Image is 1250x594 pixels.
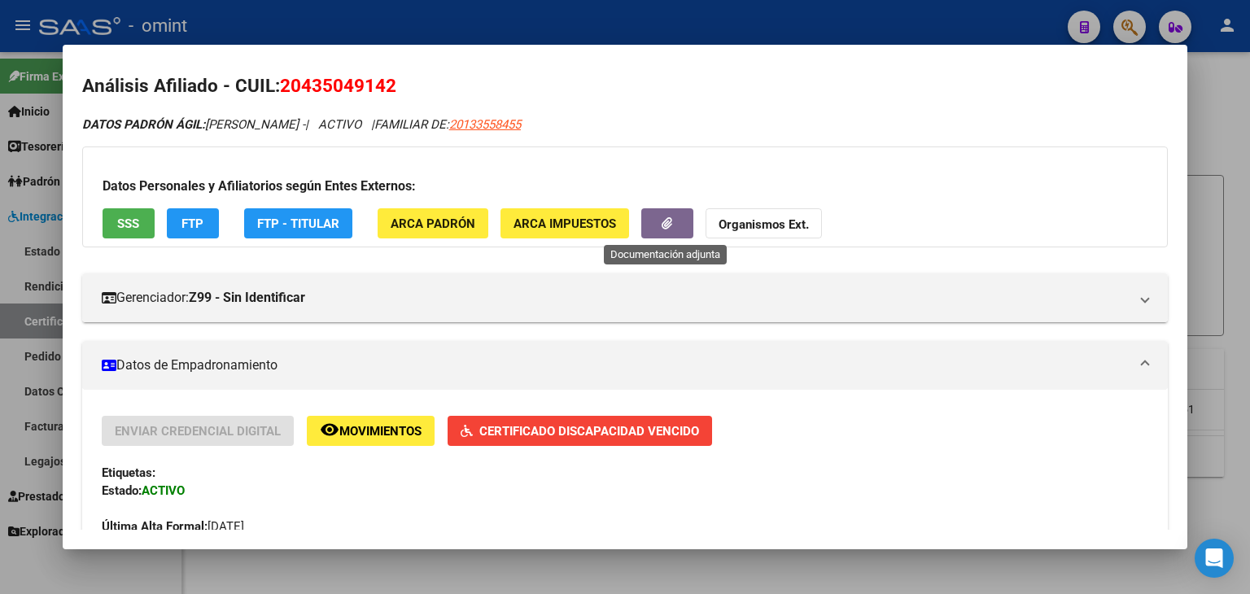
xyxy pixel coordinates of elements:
[244,208,352,238] button: FTP - Titular
[117,216,139,231] span: SSS
[102,356,1129,375] mat-panel-title: Datos de Empadronamiento
[102,288,1129,308] mat-panel-title: Gerenciador:
[102,416,294,446] button: Enviar Credencial Digital
[102,519,208,534] strong: Última Alta Formal:
[167,208,219,238] button: FTP
[257,216,339,231] span: FTP - Titular
[82,117,205,132] strong: DATOS PADRÓN ÁGIL:
[514,216,616,231] span: ARCA Impuestos
[142,483,185,498] strong: ACTIVO
[82,273,1168,322] mat-expansion-panel-header: Gerenciador:Z99 - Sin Identificar
[378,208,488,238] button: ARCA Padrón
[391,216,475,231] span: ARCA Padrón
[479,424,699,439] span: Certificado Discapacidad Vencido
[102,519,244,534] span: [DATE]
[103,177,1147,196] h3: Datos Personales y Afiliatorios según Entes Externos:
[82,341,1168,390] mat-expansion-panel-header: Datos de Empadronamiento
[181,216,203,231] span: FTP
[500,208,629,238] button: ARCA Impuestos
[719,217,809,232] strong: Organismos Ext.
[189,288,305,308] strong: Z99 - Sin Identificar
[82,117,305,132] span: [PERSON_NAME] -
[1195,539,1234,578] div: Open Intercom Messenger
[307,416,435,446] button: Movimientos
[103,208,155,238] button: SSS
[448,416,712,446] button: Certificado Discapacidad Vencido
[374,117,521,132] span: FAMILIAR DE:
[82,72,1168,100] h2: Análisis Afiliado - CUIL:
[706,208,822,238] button: Organismos Ext.
[280,75,396,96] span: 20435049142
[339,424,422,439] span: Movimientos
[102,465,155,480] strong: Etiquetas:
[320,420,339,439] mat-icon: remove_red_eye
[449,117,521,132] span: 20133558455
[115,424,281,439] span: Enviar Credencial Digital
[82,117,521,132] i: | ACTIVO |
[102,483,142,498] strong: Estado:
